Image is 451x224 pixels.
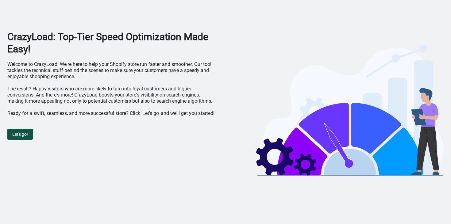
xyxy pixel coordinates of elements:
p: Ready for a swift, seamless, and more successful store? Click 'Let's go' and we'll get you started! [7,110,217,116]
img: welcome-illustration-bf6e7d16.svg [256,43,444,176]
h1: CrazyLoad: Top-Tier Speed Optimization Made Easy! [7,31,217,55]
p: Welcome to CrazyLoad! We're here to help your Shopify store run faster and smoother. Our tool tac... [7,61,217,80]
p: The result? Happy visitors who are more likely to turn into loyal customers and higher conversion... [7,86,217,104]
span: Let's go! [12,132,28,137]
button: Let's go! [7,129,33,140]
